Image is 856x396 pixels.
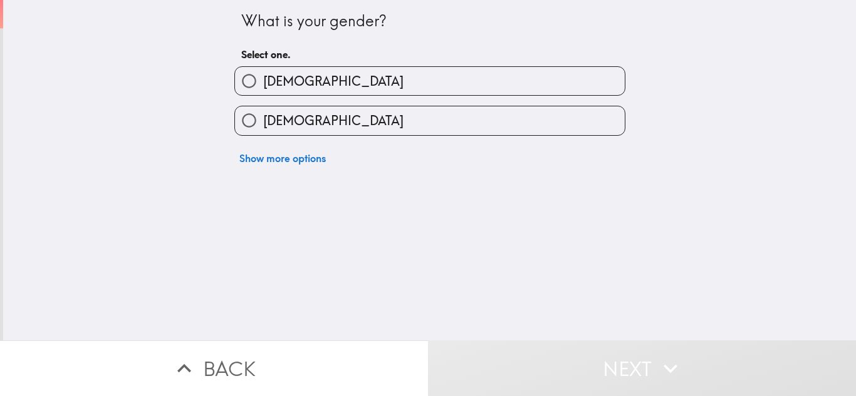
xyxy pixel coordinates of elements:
[235,67,625,95] button: [DEMOGRAPHIC_DATA]
[234,146,331,171] button: Show more options
[428,340,856,396] button: Next
[241,11,619,32] div: What is your gender?
[241,48,619,61] h6: Select one.
[263,112,404,129] span: [DEMOGRAPHIC_DATA]
[235,106,625,135] button: [DEMOGRAPHIC_DATA]
[263,73,404,90] span: [DEMOGRAPHIC_DATA]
